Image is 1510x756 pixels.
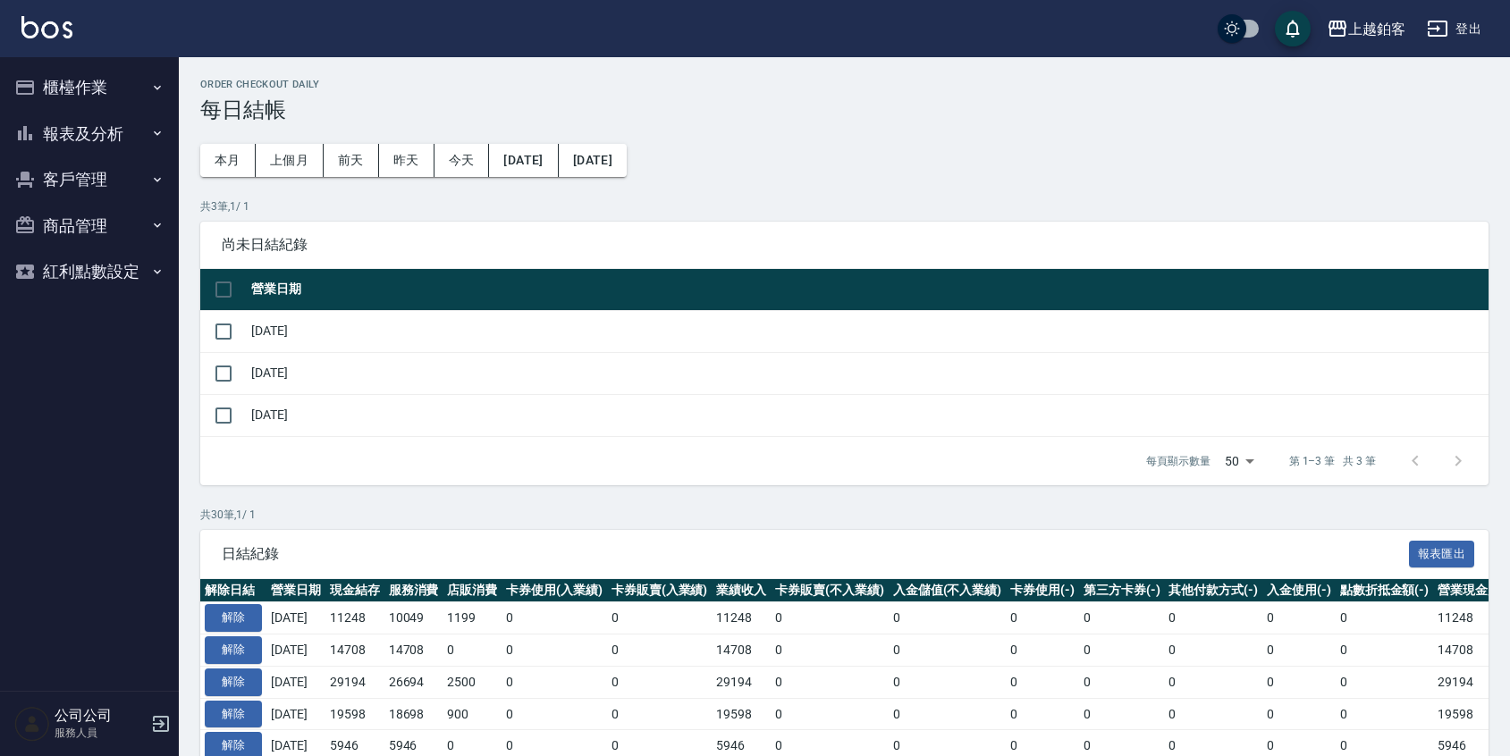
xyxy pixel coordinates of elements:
td: 0 [1006,634,1079,667]
td: [DATE] [247,352,1489,394]
button: [DATE] [559,144,627,177]
td: 29194 [325,666,384,698]
td: 0 [1164,634,1262,667]
p: 第 1–3 筆 共 3 筆 [1289,453,1376,469]
td: 0 [771,602,889,634]
td: 0 [502,602,607,634]
td: 0 [1006,666,1079,698]
th: 營業日期 [266,579,325,602]
th: 業績收入 [712,579,771,602]
th: 卡券販賣(入業績) [607,579,713,602]
td: 0 [1079,698,1165,730]
td: 19598 [325,698,384,730]
p: 每頁顯示數量 [1146,453,1211,469]
td: 0 [1336,698,1434,730]
td: 0 [1262,698,1336,730]
button: 解除 [205,701,262,728]
button: 上越鉑客 [1320,11,1413,47]
button: 今天 [434,144,490,177]
th: 其他付款方式(-) [1164,579,1262,602]
th: 服務消費 [384,579,443,602]
button: [DATE] [489,144,558,177]
td: [DATE] [266,666,325,698]
th: 卡券使用(-) [1006,579,1079,602]
td: 0 [1262,666,1336,698]
p: 共 3 筆, 1 / 1 [200,198,1489,214]
th: 點數折抵金額(-) [1336,579,1434,602]
img: Person [14,706,50,742]
button: 客戶管理 [7,156,172,203]
button: 昨天 [379,144,434,177]
td: 10049 [384,602,443,634]
td: 0 [1336,602,1434,634]
button: 解除 [205,668,262,696]
td: 0 [1079,666,1165,698]
td: 900 [443,698,502,730]
td: [DATE] [247,394,1489,436]
button: 本月 [200,144,256,177]
td: 19598 [712,698,771,730]
span: 日結紀錄 [222,545,1409,563]
button: 報表匯出 [1409,541,1475,568]
button: 上個月 [256,144,324,177]
td: 0 [502,634,607,667]
button: 櫃檯作業 [7,64,172,111]
td: 1199 [443,602,502,634]
td: 0 [502,698,607,730]
td: 0 [1164,666,1262,698]
td: 0 [1262,602,1336,634]
td: 0 [1164,698,1262,730]
td: 0 [889,634,1007,667]
td: 2500 [443,666,502,698]
td: 0 [443,634,502,667]
th: 現金結存 [325,579,384,602]
div: 上越鉑客 [1348,18,1405,40]
td: 0 [607,634,713,667]
td: [DATE] [266,602,325,634]
td: [DATE] [247,310,1489,352]
td: 0 [1164,602,1262,634]
button: 商品管理 [7,203,172,249]
button: 紅利點數設定 [7,248,172,295]
td: 0 [1336,666,1434,698]
button: 報表及分析 [7,111,172,157]
td: 0 [889,698,1007,730]
div: 50 [1218,437,1261,485]
th: 入金儲值(不入業績) [889,579,1007,602]
button: 解除 [205,636,262,664]
td: 26694 [384,666,443,698]
button: 登出 [1420,13,1489,46]
td: 14708 [712,634,771,667]
th: 卡券使用(入業績) [502,579,607,602]
td: 0 [771,698,889,730]
td: 29194 [712,666,771,698]
td: 0 [1006,698,1079,730]
th: 入金使用(-) [1262,579,1336,602]
td: 0 [1336,634,1434,667]
a: 報表匯出 [1409,544,1475,561]
td: 0 [607,666,713,698]
td: 11248 [712,602,771,634]
td: 0 [889,666,1007,698]
td: 0 [771,634,889,667]
td: [DATE] [266,634,325,667]
button: 解除 [205,604,262,632]
h2: Order checkout daily [200,79,1489,90]
button: 前天 [324,144,379,177]
td: 14708 [384,634,443,667]
td: 0 [1079,634,1165,667]
td: 0 [771,666,889,698]
td: 0 [607,698,713,730]
td: 0 [1262,634,1336,667]
td: 11248 [325,602,384,634]
th: 店販消費 [443,579,502,602]
td: 0 [1079,602,1165,634]
td: 0 [502,666,607,698]
td: 14708 [325,634,384,667]
th: 解除日結 [200,579,266,602]
p: 共 30 筆, 1 / 1 [200,507,1489,523]
td: 0 [1006,602,1079,634]
p: 服務人員 [55,725,146,741]
th: 第三方卡券(-) [1079,579,1165,602]
th: 營業日期 [247,269,1489,311]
